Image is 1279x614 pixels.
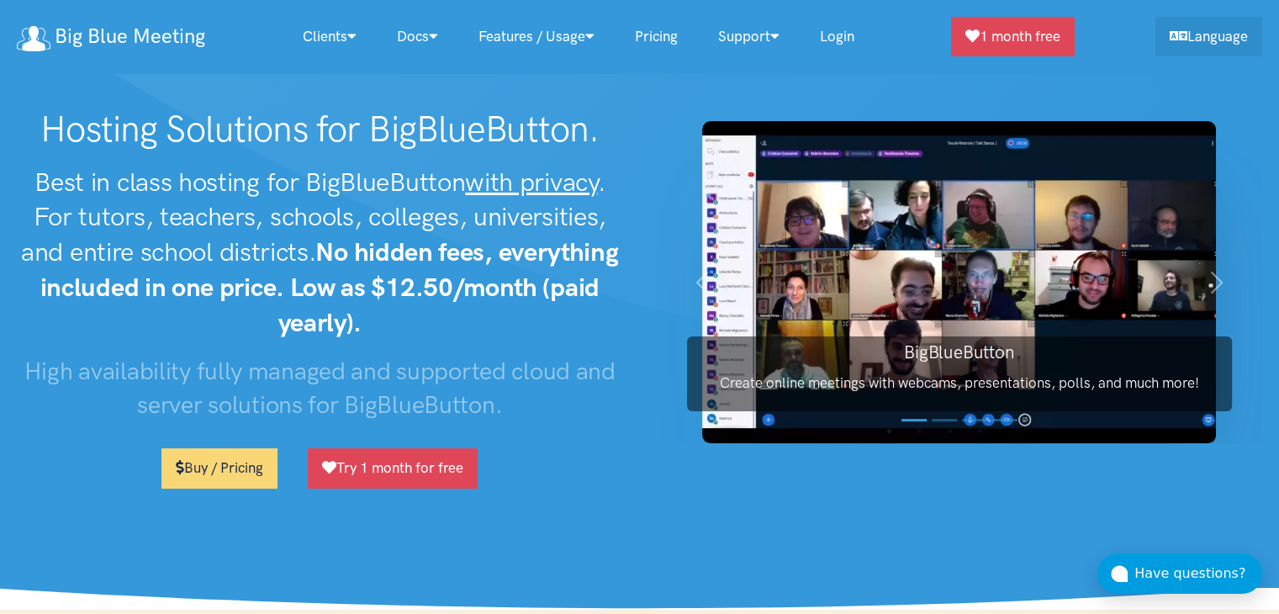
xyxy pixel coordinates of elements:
a: Support [698,19,800,55]
div: Have questions? [1134,563,1262,585]
p: Create online meetings with webcams, presentations, polls, and much more! [687,372,1232,394]
a: Pricing [615,19,698,55]
img: BigBlueButton screenshot [702,121,1216,443]
a: Buy / Pricing [161,448,277,488]
u: with privacy [465,167,597,198]
a: Try 1 month for free [308,448,478,488]
button: Have questions? [1097,553,1262,594]
img: logo [17,26,50,51]
h3: High availability fully managed and supported cloud and server solutions for BigBlueButton. [17,354,623,422]
h3: BigBlueButton [687,340,1232,364]
a: 1 month free [951,17,1075,56]
h1: Hosting Solutions for BigBlueButton. [17,108,623,151]
a: Features / Usage [458,19,615,55]
a: Language [1155,17,1262,56]
a: Docs [377,19,458,55]
h2: Best in class hosting for BigBlueButton . For tutors, teachers, schools, colleges, universities, ... [17,165,623,341]
strong: No hidden fees, everything included in one price. Low as $12.50/month (paid yearly). [40,236,619,338]
a: Login [800,19,875,55]
a: Clients [283,19,377,55]
a: Big Blue Meeting [17,19,205,55]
